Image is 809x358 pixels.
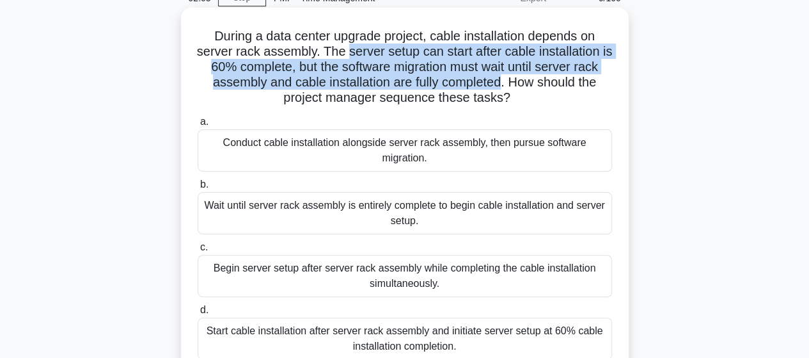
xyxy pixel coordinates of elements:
[200,304,208,315] span: d.
[198,255,612,297] div: Begin server setup after server rack assembly while completing the cable installation simultaneou...
[196,28,613,106] h5: During a data center upgrade project, cable installation depends on server rack assembly. The ser...
[200,241,208,252] span: c.
[200,116,208,127] span: a.
[200,179,208,190] span: b.
[198,129,612,172] div: Conduct cable installation alongside server rack assembly, then pursue software migration.
[198,192,612,234] div: Wait until server rack assembly is entirely complete to begin cable installation and server setup.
